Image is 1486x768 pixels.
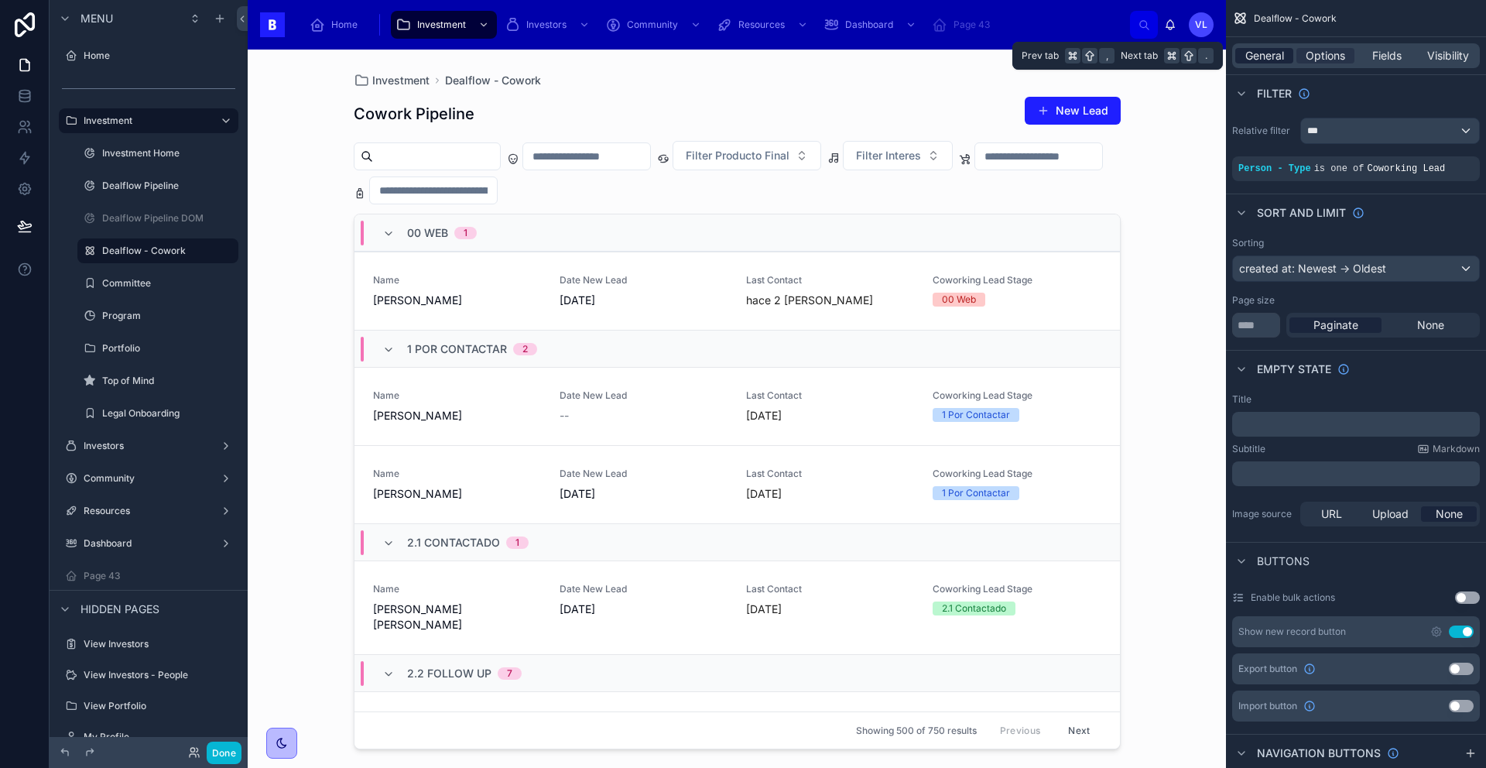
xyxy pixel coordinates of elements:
[373,486,541,502] span: [PERSON_NAME]
[560,408,569,423] span: --
[305,11,368,39] a: Home
[1232,294,1275,307] label: Page size
[1232,237,1264,249] label: Sorting
[84,731,235,743] label: My Profile
[1200,50,1212,62] span: .
[84,505,214,517] label: Resources
[59,632,238,657] a: View Investors
[560,274,728,286] span: Date New Lead
[59,663,238,687] a: View Investors - People
[1257,205,1346,221] span: Sort And Limit
[407,535,500,550] span: 2.1 Contactado
[354,73,430,88] a: Investment
[942,602,1006,615] div: 2.1 Contactado
[77,238,238,263] a: Dealflow - Cowork
[1372,506,1409,522] span: Upload
[84,570,235,582] label: Page 43
[1232,125,1294,137] label: Relative filter
[746,293,873,308] p: hace 2 [PERSON_NAME]
[560,583,728,595] span: Date New Lead
[331,19,358,31] span: Home
[627,19,678,31] span: Community
[1417,443,1480,455] a: Markdown
[84,537,214,550] label: Dashboard
[417,19,466,31] span: Investment
[1245,48,1284,63] span: General
[77,271,238,296] a: Committee
[297,8,1130,42] div: scrollable content
[207,742,241,764] button: Done
[80,602,159,617] span: Hidden pages
[445,73,541,88] span: Dealflow - Cowork
[354,561,1120,654] a: Name[PERSON_NAME] [PERSON_NAME]Date New Lead[DATE]Last Contact[DATE]Coworking Lead Stage2.1 Conta...
[927,11,1001,39] a: Page 43
[507,667,512,680] div: 7
[1195,19,1207,31] span: VL
[59,43,238,68] a: Home
[1257,554,1310,569] span: Buttons
[856,725,977,737] span: Showing 500 of 750 results
[1233,256,1479,281] div: created at: Newest -> Oldest
[738,19,785,31] span: Resources
[77,401,238,426] a: Legal Onboarding
[373,408,541,423] span: [PERSON_NAME]
[373,583,541,595] span: Name
[77,173,238,198] a: Dealflow Pipeline
[59,466,238,491] a: Community
[560,468,728,480] span: Date New Lead
[80,11,113,26] span: Menu
[59,108,238,133] a: Investment
[84,638,235,650] label: View Investors
[59,434,238,458] a: Investors
[84,50,235,62] label: Home
[1121,50,1158,62] span: Next tab
[1057,718,1101,742] button: Next
[260,12,285,37] img: App logo
[526,19,567,31] span: Investors
[933,274,1101,286] span: Coworking Lead Stage
[560,293,728,308] span: [DATE]
[1436,506,1463,522] span: None
[1257,362,1331,377] span: Empty state
[1313,317,1358,333] span: Paginate
[354,445,1120,523] a: Name[PERSON_NAME]Date New Lead[DATE]Last Contact[DATE]Coworking Lead Stage1 Por Contactar
[746,583,914,595] span: Last Contact
[84,472,214,485] label: Community
[1314,163,1364,174] span: is one of
[373,602,541,633] span: [PERSON_NAME] [PERSON_NAME]
[373,389,541,402] span: Name
[1232,255,1480,282] button: created at: Newest -> Oldest
[102,375,235,387] label: Top of Mind
[102,180,235,192] label: Dealflow Pipeline
[560,389,728,402] span: Date New Lead
[1232,443,1265,455] label: Subtitle
[59,564,238,588] a: Page 43
[942,293,976,307] div: 00 Web
[1417,317,1444,333] span: None
[77,303,238,328] a: Program
[464,227,467,239] div: 1
[59,694,238,718] a: View Portfolio
[1238,663,1297,675] span: Export button
[1232,508,1294,520] label: Image source
[373,293,541,308] span: [PERSON_NAME]
[1257,86,1292,101] span: Filter
[372,73,430,88] span: Investment
[942,486,1010,500] div: 1 Por Contactar
[1022,50,1059,62] span: Prev tab
[746,468,914,480] span: Last Contact
[59,531,238,556] a: Dashboard
[373,274,541,286] span: Name
[1025,97,1121,125] a: New Lead
[942,408,1010,422] div: 1 Por Contactar
[819,11,924,39] a: Dashboard
[102,212,235,225] label: Dealflow Pipeline DOM
[522,343,528,355] div: 2
[1427,48,1469,63] span: Visibility
[354,367,1120,445] a: Name[PERSON_NAME]Date New Lead--Last Contact[DATE]Coworking Lead Stage1 Por Contactar
[77,206,238,231] a: Dealflow Pipeline DOM
[1372,48,1402,63] span: Fields
[102,277,235,290] label: Committee
[1232,393,1251,406] label: Title
[59,499,238,523] a: Resources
